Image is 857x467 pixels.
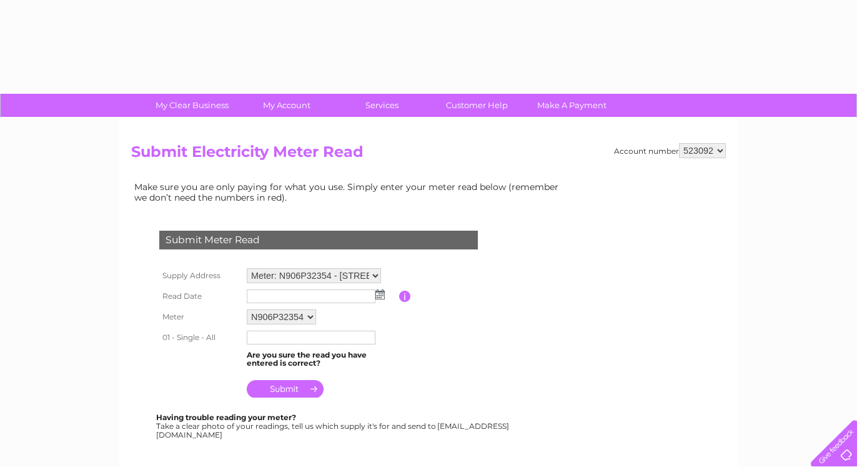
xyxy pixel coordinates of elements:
div: Submit Meter Read [159,231,478,249]
th: Meter [156,306,244,328]
input: Information [399,291,411,302]
a: My Account [235,94,339,117]
h2: Submit Electricity Meter Read [131,143,726,167]
td: Make sure you are only paying for what you use. Simply enter your meter read below (remember we d... [131,179,568,205]
img: ... [375,289,385,299]
a: My Clear Business [141,94,244,117]
th: 01 - Single - All [156,328,244,348]
th: Read Date [156,286,244,306]
b: Having trouble reading your meter? [156,413,296,422]
a: Customer Help [425,94,528,117]
div: Take a clear photo of your readings, tell us which supply it's for and send to [EMAIL_ADDRESS][DO... [156,413,511,439]
td: Are you sure the read you have entered is correct? [244,348,399,371]
th: Supply Address [156,265,244,286]
a: Services [330,94,433,117]
a: Make A Payment [520,94,623,117]
input: Submit [247,380,324,398]
div: Account number [614,143,726,158]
